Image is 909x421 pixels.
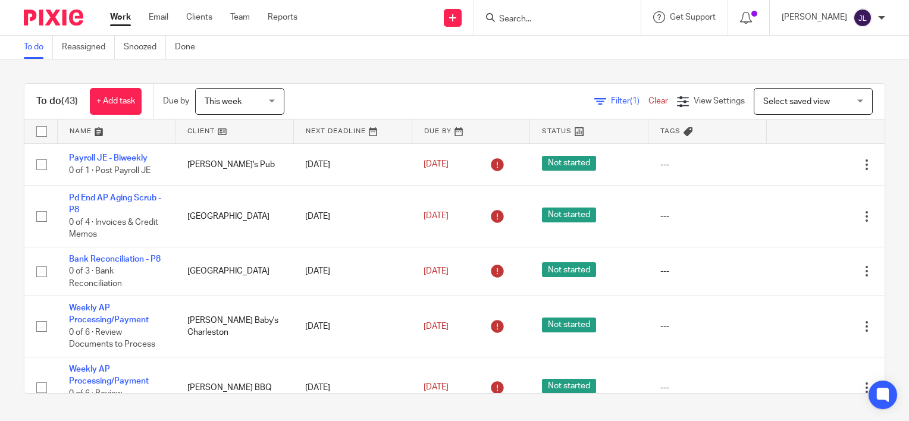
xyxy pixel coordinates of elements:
[110,11,131,23] a: Work
[61,96,78,106] span: (43)
[24,36,53,59] a: To do
[36,95,78,108] h1: To do
[24,10,83,26] img: Pixie
[694,97,745,105] span: View Settings
[424,384,449,392] span: [DATE]
[293,186,412,247] td: [DATE]
[660,211,755,222] div: ---
[782,11,847,23] p: [PERSON_NAME]
[660,321,755,332] div: ---
[660,128,681,134] span: Tags
[69,255,161,263] a: Bank Reconciliation - P8
[648,97,668,105] a: Clear
[175,247,294,296] td: [GEOGRAPHIC_DATA]
[293,357,412,418] td: [DATE]
[424,322,449,331] span: [DATE]
[90,88,142,115] a: + Add task
[186,11,212,23] a: Clients
[69,304,149,324] a: Weekly AP Processing/Payment
[424,212,449,221] span: [DATE]
[62,36,115,59] a: Reassigned
[69,166,151,175] span: 0 of 1 · Post Payroll JE
[205,98,242,106] span: This week
[268,11,297,23] a: Reports
[542,262,596,277] span: Not started
[175,357,294,418] td: [PERSON_NAME] BBQ
[69,194,161,214] a: Pd End AP Aging Scrub - P8
[763,98,830,106] span: Select saved view
[293,296,412,357] td: [DATE]
[163,95,189,107] p: Due by
[542,318,596,332] span: Not started
[175,296,294,357] td: [PERSON_NAME] Baby's Charleston
[542,379,596,394] span: Not started
[69,154,148,162] a: Payroll JE - Biweekly
[175,186,294,247] td: [GEOGRAPHIC_DATA]
[853,8,872,27] img: svg%3E
[630,97,640,105] span: (1)
[611,97,648,105] span: Filter
[542,208,596,222] span: Not started
[660,159,755,171] div: ---
[175,143,294,186] td: [PERSON_NAME]'s Pub
[542,156,596,171] span: Not started
[293,143,412,186] td: [DATE]
[175,36,204,59] a: Done
[69,365,149,385] a: Weekly AP Processing/Payment
[69,328,155,349] span: 0 of 6 · Review Documents to Process
[660,382,755,394] div: ---
[230,11,250,23] a: Team
[124,36,166,59] a: Snoozed
[660,265,755,277] div: ---
[69,389,155,410] span: 0 of 6 · Review Documents to Process
[424,267,449,275] span: [DATE]
[69,267,122,288] span: 0 of 3 · Bank Reconciliation
[424,161,449,169] span: [DATE]
[149,11,168,23] a: Email
[670,13,716,21] span: Get Support
[498,14,605,25] input: Search
[69,218,158,239] span: 0 of 4 · Invoices & Credit Memos
[293,247,412,296] td: [DATE]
